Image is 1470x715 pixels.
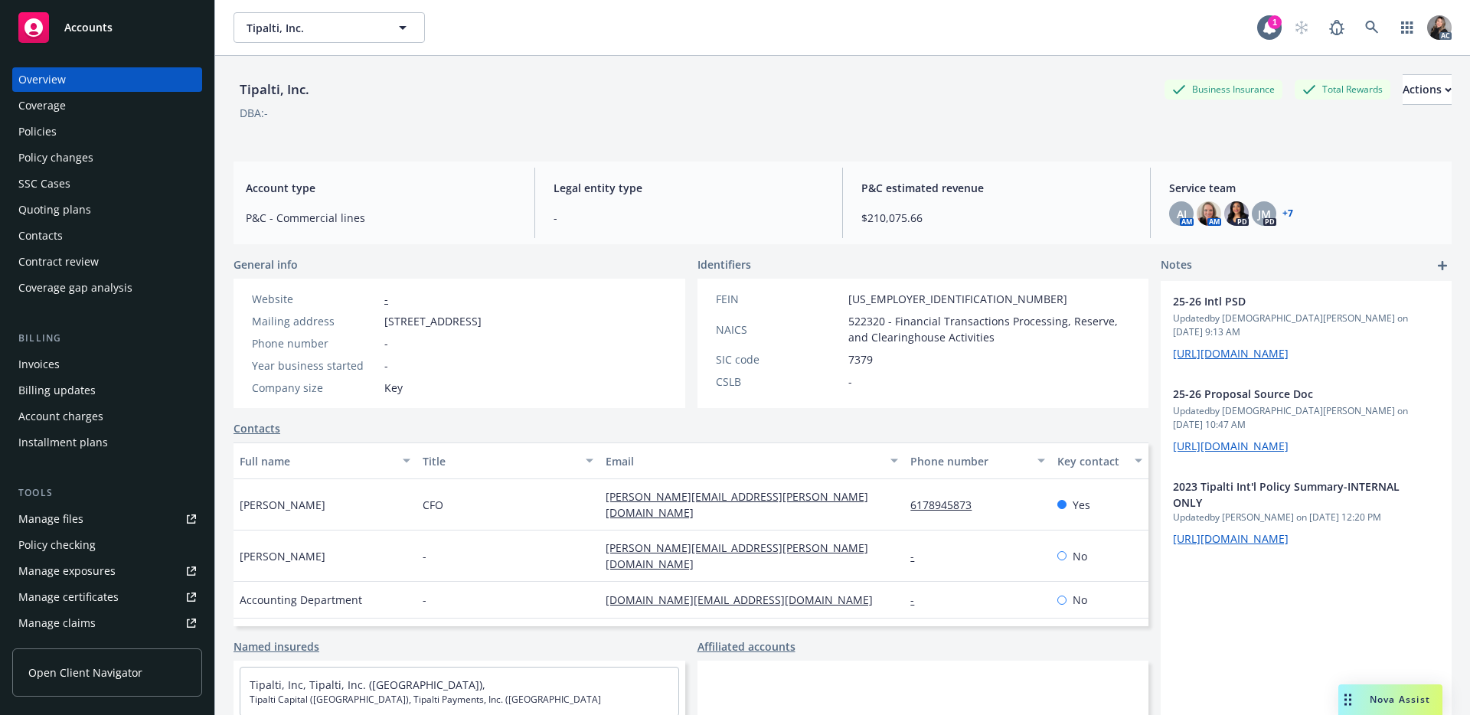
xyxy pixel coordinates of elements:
img: photo [1427,15,1452,40]
div: Email [606,453,881,469]
a: Manage certificates [12,585,202,609]
div: Manage files [18,507,83,531]
div: Policy checking [18,533,96,557]
button: Tipalti, Inc. [234,12,425,43]
button: Nova Assist [1338,684,1442,715]
span: - [384,357,388,374]
span: Service team [1169,180,1439,196]
span: Notes [1161,256,1192,275]
a: [URL][DOMAIN_NAME] [1173,531,1289,546]
span: Yes [1073,497,1090,513]
span: Identifiers [697,256,751,273]
span: No [1073,548,1087,564]
div: SIC code [716,351,842,367]
span: P&C - Commercial lines [246,210,516,226]
div: SSC Cases [18,171,70,196]
span: - [848,374,852,390]
div: Website [252,291,378,307]
div: Contacts [18,224,63,248]
div: Tipalti, Inc. [234,80,315,100]
a: Manage files [12,507,202,531]
div: 1 [1268,15,1282,29]
a: Start snowing [1286,12,1317,43]
a: Invoices [12,352,202,377]
a: Account charges [12,404,202,429]
span: - [384,335,388,351]
a: - [384,292,388,306]
div: Policies [18,119,57,144]
a: [PERSON_NAME][EMAIL_ADDRESS][PERSON_NAME][DOMAIN_NAME] [606,540,868,571]
span: Updated by [DEMOGRAPHIC_DATA][PERSON_NAME] on [DATE] 9:13 AM [1173,312,1439,339]
span: Tipalti Capital ([GEOGRAPHIC_DATA]), Tipalti Payments, Inc. ([GEOGRAPHIC_DATA] [250,693,669,707]
div: Contract review [18,250,99,274]
a: Manage exposures [12,559,202,583]
a: [DOMAIN_NAME][EMAIL_ADDRESS][DOMAIN_NAME] [606,593,885,607]
span: [STREET_ADDRESS] [384,313,482,329]
span: [PERSON_NAME] [240,548,325,564]
a: SSC Cases [12,171,202,196]
a: Overview [12,67,202,92]
span: JM [1258,206,1271,222]
span: CFO [423,497,443,513]
a: Tipalti, Inc, Tipalti, Inc. ([GEOGRAPHIC_DATA]), [250,677,485,692]
a: Coverage [12,93,202,118]
button: Full name [234,442,416,479]
span: [US_EMPLOYER_IDENTIFICATION_NUMBER] [848,291,1067,307]
div: CSLB [716,374,842,390]
a: +7 [1282,209,1293,218]
div: Title [423,453,577,469]
button: Actions [1403,74,1452,105]
a: add [1433,256,1452,275]
a: Quoting plans [12,198,202,222]
div: Overview [18,67,66,92]
div: Key contact [1057,453,1125,469]
span: P&C estimated revenue [861,180,1132,196]
div: Coverage gap analysis [18,276,132,300]
span: Tipalti, Inc. [247,20,379,36]
div: 25-26 Proposal Source DocUpdatedby [DEMOGRAPHIC_DATA][PERSON_NAME] on [DATE] 10:47 AM[URL][DOMAIN... [1161,374,1452,466]
span: Updated by [PERSON_NAME] on [DATE] 12:20 PM [1173,511,1439,524]
a: Affiliated accounts [697,638,795,655]
span: $210,075.66 [861,210,1132,226]
span: 25-26 Intl PSD [1173,293,1400,309]
span: Open Client Navigator [28,664,142,681]
div: Manage certificates [18,585,119,609]
span: - [554,210,824,226]
div: Tools [12,485,202,501]
a: 6178945873 [910,498,984,512]
span: - [423,548,426,564]
a: Coverage gap analysis [12,276,202,300]
a: Billing updates [12,378,202,403]
div: Manage claims [18,611,96,635]
div: Year business started [252,357,378,374]
span: AJ [1177,206,1187,222]
div: Business Insurance [1165,80,1282,99]
div: Coverage [18,93,66,118]
div: FEIN [716,291,842,307]
a: Contacts [234,420,280,436]
div: NAICS [716,322,842,338]
div: 25-26 Intl PSDUpdatedby [DEMOGRAPHIC_DATA][PERSON_NAME] on [DATE] 9:13 AM[URL][DOMAIN_NAME] [1161,281,1452,374]
span: 25-26 Proposal Source Doc [1173,386,1400,402]
a: Search [1357,12,1387,43]
div: Installment plans [18,430,108,455]
span: - [423,592,426,608]
a: Policy checking [12,533,202,557]
a: Policy changes [12,145,202,170]
span: Accounting Department [240,592,362,608]
div: Actions [1403,75,1452,104]
button: Phone number [904,442,1050,479]
span: General info [234,256,298,273]
div: Billing updates [18,378,96,403]
div: Invoices [18,352,60,377]
div: Quoting plans [18,198,91,222]
div: Manage exposures [18,559,116,583]
img: photo [1197,201,1221,226]
div: DBA: - [240,105,268,121]
span: 2023 Tipalti Int'l Policy Summary-INTERNAL ONLY [1173,478,1400,511]
div: Phone number [252,335,378,351]
div: Policy changes [18,145,93,170]
a: [URL][DOMAIN_NAME] [1173,346,1289,361]
a: Manage claims [12,611,202,635]
span: Accounts [64,21,113,34]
